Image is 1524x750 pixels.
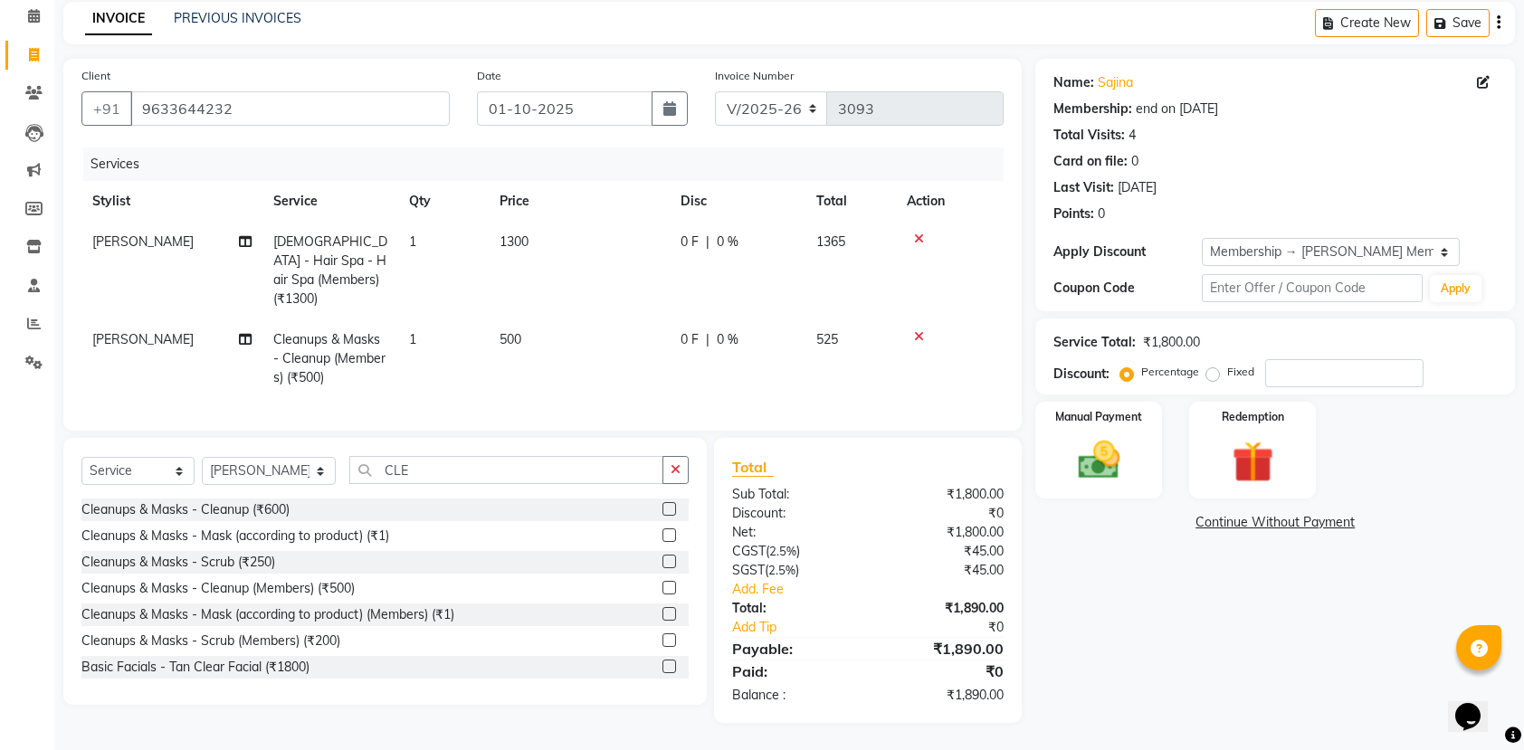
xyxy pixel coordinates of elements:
[1222,409,1284,425] label: Redemption
[1053,152,1128,171] div: Card on file:
[1053,100,1132,119] div: Membership:
[81,68,110,84] label: Client
[1315,9,1419,37] button: Create New
[1053,73,1094,92] div: Name:
[868,561,1017,580] div: ₹45.00
[1053,178,1114,197] div: Last Visit:
[732,562,765,578] span: SGST
[1426,9,1490,37] button: Save
[81,605,454,624] div: Cleanups & Masks - Mask (according to product) (Members) (₹1)
[1039,513,1511,532] a: Continue Without Payment
[715,68,794,84] label: Invoice Number
[273,233,387,307] span: [DEMOGRAPHIC_DATA] - Hair Spa - Hair Spa (Members) (₹1300)
[1219,436,1287,488] img: _gift.svg
[477,68,501,84] label: Date
[349,456,663,484] input: Search or Scan
[893,618,1018,637] div: ₹0
[1141,364,1199,380] label: Percentage
[719,638,868,660] div: Payable:
[1448,678,1506,732] iframe: chat widget
[868,686,1017,705] div: ₹1,890.00
[1129,126,1136,145] div: 4
[868,485,1017,504] div: ₹1,800.00
[768,563,795,577] span: 2.5%
[92,233,194,250] span: [PERSON_NAME]
[85,3,152,35] a: INVOICE
[1053,333,1136,352] div: Service Total:
[706,330,710,349] span: |
[81,181,262,222] th: Stylist
[1098,73,1133,92] a: Sajina
[719,542,868,561] div: ( )
[805,181,896,222] th: Total
[1098,204,1105,223] div: 0
[719,485,868,504] div: Sub Total:
[681,330,699,349] span: 0 F
[1053,365,1110,384] div: Discount:
[868,523,1017,542] div: ₹1,800.00
[868,504,1017,523] div: ₹0
[719,504,868,523] div: Discount:
[130,91,450,126] input: Search by Name/Mobile/Email/Code
[1053,126,1125,145] div: Total Visits:
[81,91,132,126] button: +91
[81,658,310,677] div: Basic Facials - Tan Clear Facial (₹1800)
[500,233,529,250] span: 1300
[273,331,386,385] span: Cleanups & Masks - Cleanup (Members) (₹500)
[1053,204,1094,223] div: Points:
[81,631,340,650] div: Cleanups & Masks - Scrub (Members) (₹200)
[398,181,489,222] th: Qty
[81,500,290,519] div: Cleanups & Masks - Cleanup (₹600)
[1053,242,1201,261] div: Apply Discount
[81,527,389,546] div: Cleanups & Masks - Mask (according to product) (₹1)
[409,233,416,250] span: 1
[719,523,868,542] div: Net:
[1053,279,1201,298] div: Coupon Code
[1227,364,1254,380] label: Fixed
[81,579,355,598] div: Cleanups & Masks - Cleanup (Members) (₹500)
[1065,436,1133,484] img: _cash.svg
[409,331,416,347] span: 1
[719,618,893,637] a: Add Tip
[868,660,1017,682] div: ₹0
[719,561,868,580] div: ( )
[92,331,194,347] span: [PERSON_NAME]
[896,181,1004,222] th: Action
[262,181,398,222] th: Service
[1055,409,1142,425] label: Manual Payment
[1131,152,1138,171] div: 0
[719,686,868,705] div: Balance :
[1143,333,1200,352] div: ₹1,800.00
[769,544,796,558] span: 2.5%
[83,147,1017,181] div: Services
[816,233,845,250] span: 1365
[681,233,699,252] span: 0 F
[1136,100,1218,119] div: end on [DATE]
[489,181,670,222] th: Price
[719,599,868,618] div: Total:
[1202,274,1424,302] input: Enter Offer / Coupon Code
[1118,178,1157,197] div: [DATE]
[816,331,838,347] span: 525
[868,542,1017,561] div: ₹45.00
[670,181,805,222] th: Disc
[81,553,275,572] div: Cleanups & Masks - Scrub (₹250)
[717,233,738,252] span: 0 %
[732,458,774,477] span: Total
[868,638,1017,660] div: ₹1,890.00
[719,660,868,682] div: Paid:
[717,330,738,349] span: 0 %
[868,599,1017,618] div: ₹1,890.00
[174,10,301,26] a: PREVIOUS INVOICES
[706,233,710,252] span: |
[719,580,1017,599] a: Add. Fee
[500,331,521,347] span: 500
[1430,275,1481,302] button: Apply
[732,543,766,559] span: CGST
